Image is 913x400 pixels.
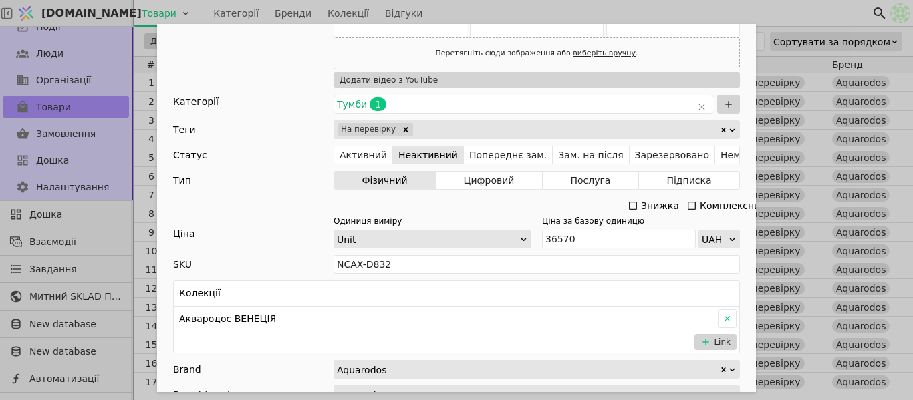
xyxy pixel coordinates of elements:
[173,227,334,248] div: Ціна
[694,334,737,350] button: Link
[698,100,706,114] button: Clear
[641,196,679,215] div: Знижка
[436,171,543,190] button: Цифровий
[553,146,629,164] button: Зам. на після
[173,360,201,379] div: Brand
[157,24,756,392] div: Add Opportunity
[173,95,334,114] div: Категорії
[173,171,191,190] div: Тип
[338,123,398,136] div: На перевірку
[173,120,196,139] div: Теги
[174,307,712,331] div: Аквародос ВЕНЕЦІЯ
[370,97,386,111] span: 1
[700,196,766,215] div: Комплексний
[630,146,715,164] button: Зарезервовано
[715,146,757,164] button: Немає
[337,230,519,249] div: Unit
[431,45,642,62] div: Перетягніть сюди зображення або .
[573,49,636,57] a: виберіть вручну
[334,72,740,88] button: Додати відео з YouTube
[464,146,553,164] button: Попереднє зам.
[639,171,739,190] button: Підписка
[398,123,413,136] div: Remove На перевірку
[337,361,719,378] div: Aquarodos
[393,146,464,164] button: Неактивний
[542,215,628,227] div: Ціна за базову одиницю
[698,103,706,111] svg: close
[337,99,367,110] span: Тумби
[173,255,192,274] div: SKU
[543,171,639,190] button: Послуга
[334,215,419,227] div: Одиниця виміру
[702,230,728,249] div: UAH
[179,286,221,301] h3: Колекції
[173,146,207,164] div: Статус
[334,171,436,190] button: Фізичний
[337,97,367,111] span: Тумби
[334,146,393,164] button: Активний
